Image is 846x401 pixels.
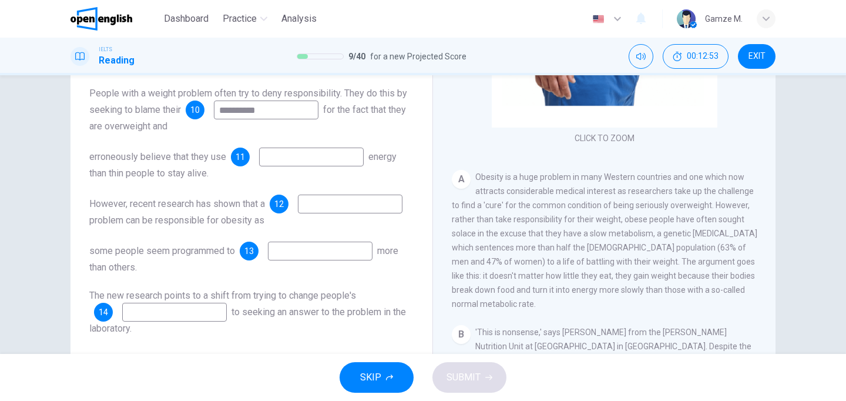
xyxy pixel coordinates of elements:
[738,44,775,69] button: EXIT
[89,306,406,334] span: to seeking an answer to the problem in the laboratory.
[663,44,728,69] div: Hide
[452,325,471,344] div: B
[705,12,743,26] div: Gamze M.
[360,369,381,386] span: SKIP
[452,172,757,309] span: Obesity is a huge problem in many Western countries and one which now attracts considerable medic...
[89,88,407,115] span: People with a weight problem often try to deny responsibility. They do this by seeking to blame t...
[274,200,284,208] span: 12
[218,8,272,29] button: Practice
[677,9,696,28] img: Profile picture
[687,52,719,61] span: 00:12:53
[277,8,321,29] button: Analysis
[99,308,108,316] span: 14
[591,15,606,24] img: en
[348,49,365,64] span: 9 / 40
[70,7,132,31] img: OpenEnglish logo
[89,151,226,162] span: erroneously believe that they use
[89,290,356,301] span: The new research points to a shift from trying to change people's
[244,247,254,255] span: 13
[190,106,200,114] span: 10
[452,170,471,189] div: A
[99,54,135,68] h1: Reading
[159,8,213,29] button: Dashboard
[236,153,245,161] span: 11
[89,198,265,209] span: However, recent research has shown that a
[370,49,466,64] span: for a new Projected Score
[629,44,653,69] div: Mute
[281,12,317,26] span: Analysis
[89,215,264,226] span: problem can be responsible for obesity as
[89,245,235,256] span: some people seem programmed to
[70,7,159,31] a: OpenEnglish logo
[164,12,209,26] span: Dashboard
[663,44,728,69] button: 00:12:53
[748,52,766,61] span: EXIT
[223,12,257,26] span: Practice
[340,362,414,393] button: SKIP
[99,45,112,54] span: IELTS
